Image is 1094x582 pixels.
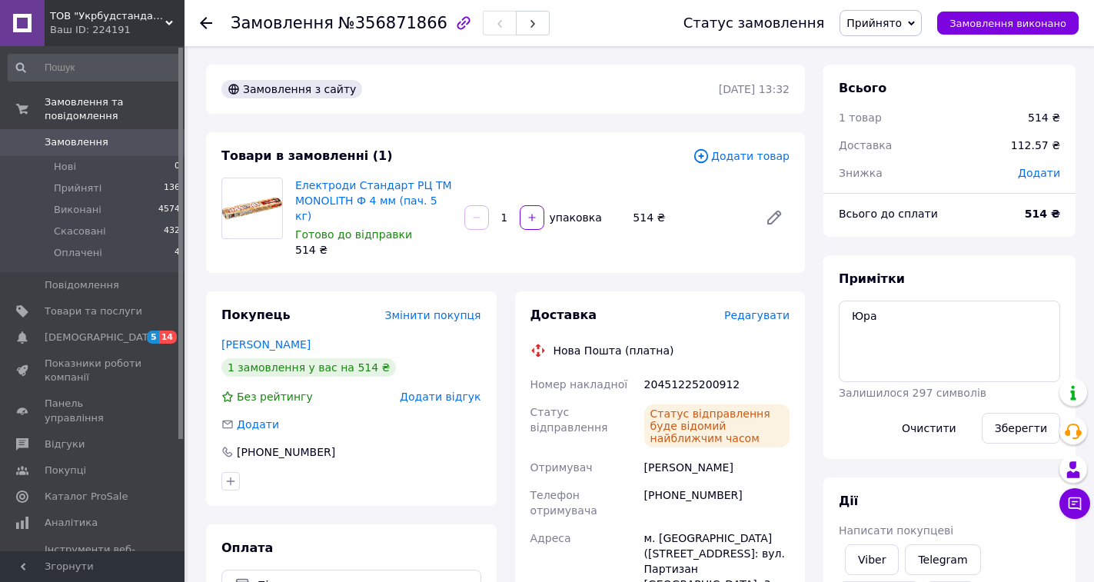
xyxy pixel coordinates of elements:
div: Ваш ID: 224191 [50,23,185,37]
textarea: Юра [839,301,1060,382]
span: Замовлення [45,135,108,149]
div: 514 ₴ [295,242,452,258]
span: Без рейтингу [237,391,313,403]
a: [PERSON_NAME] [221,338,311,351]
div: [PERSON_NAME] [641,454,793,481]
span: Товари та послуги [45,304,142,318]
span: Замовлення та повідомлення [45,95,185,123]
span: Примітки [839,271,905,286]
span: Додати товар [693,148,790,165]
div: [PHONE_NUMBER] [235,444,337,460]
span: [DEMOGRAPHIC_DATA] [45,331,158,344]
span: Знижка [839,167,883,179]
span: Редагувати [724,309,790,321]
span: Аналітика [45,516,98,530]
div: 1 замовлення у вас на 514 ₴ [221,358,396,377]
div: Повернутися назад [200,15,212,31]
span: Прийняті [54,181,101,195]
span: 432 [164,224,180,238]
span: Показники роботи компанії [45,357,142,384]
div: упаковка [546,210,604,225]
div: 514 ₴ [627,207,753,228]
span: Дії [839,494,858,508]
span: ТОВ "Укрбудстандарт" [50,9,165,23]
span: Доставка [530,308,597,322]
img: Електроди Стандарт РЦ ТМ MONOLITH Ф 4 мм (пач. 5 кг) [222,190,282,227]
span: Статус відправлення [530,406,608,434]
button: Очистити [889,413,969,444]
span: Додати [1018,167,1060,179]
time: [DATE] 13:32 [719,83,790,95]
span: Товари в замовленні (1) [221,148,393,163]
button: Зберегти [982,413,1060,444]
span: Замовлення [231,14,334,32]
span: Замовлення виконано [949,18,1066,29]
a: Viber [845,544,899,575]
span: 4 [175,246,180,260]
span: Додати [237,418,279,431]
span: Каталог ProSale [45,490,128,504]
span: Доставка [839,139,892,151]
span: Покупець [221,308,291,322]
span: Відгуки [45,437,85,451]
span: Скасовані [54,224,106,238]
span: Телефон отримувача [530,489,597,517]
span: 136 [164,181,180,195]
span: Інструменти веб-майстра та SEO [45,543,142,570]
span: 4574 [158,203,180,217]
span: 1 товар [839,111,882,124]
div: Статус замовлення [683,15,825,31]
span: Виконані [54,203,101,217]
a: Telegram [905,544,980,575]
span: Змінити покупця [385,309,481,321]
span: 0 [175,160,180,174]
div: Нова Пошта (платна) [550,343,678,358]
div: 20451225200912 [641,371,793,398]
button: Замовлення виконано [937,12,1079,35]
span: Додати відгук [400,391,480,403]
a: Електроди Стандарт РЦ ТМ MONOLITH Ф 4 мм (пач. 5 кг) [295,179,452,222]
div: 514 ₴ [1028,110,1060,125]
span: Покупці [45,464,86,477]
span: Отримувач [530,461,593,474]
span: Адреса [530,532,571,544]
span: Нові [54,160,76,174]
div: Статус відправлення буде відомий найближчим часом [644,404,790,447]
div: 112.57 ₴ [1002,128,1069,162]
div: Замовлення з сайту [221,80,362,98]
a: Редагувати [759,202,790,233]
span: Номер накладної [530,378,628,391]
span: Прийнято [846,17,902,29]
span: Повідомлення [45,278,119,292]
button: Чат з покупцем [1059,488,1090,519]
span: №356871866 [338,14,447,32]
span: Панель управління [45,397,142,424]
span: Всього [839,81,886,95]
span: Всього до сплати [839,208,938,220]
div: [PHONE_NUMBER] [641,481,793,524]
span: Готово до відправки [295,228,412,241]
span: Оплачені [54,246,102,260]
span: 5 [147,331,159,344]
span: 14 [159,331,177,344]
span: Залишилося 297 символів [839,387,986,399]
span: Написати покупцеві [839,524,953,537]
input: Пошук [8,54,181,81]
span: Оплата [221,540,273,555]
b: 514 ₴ [1025,208,1060,220]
